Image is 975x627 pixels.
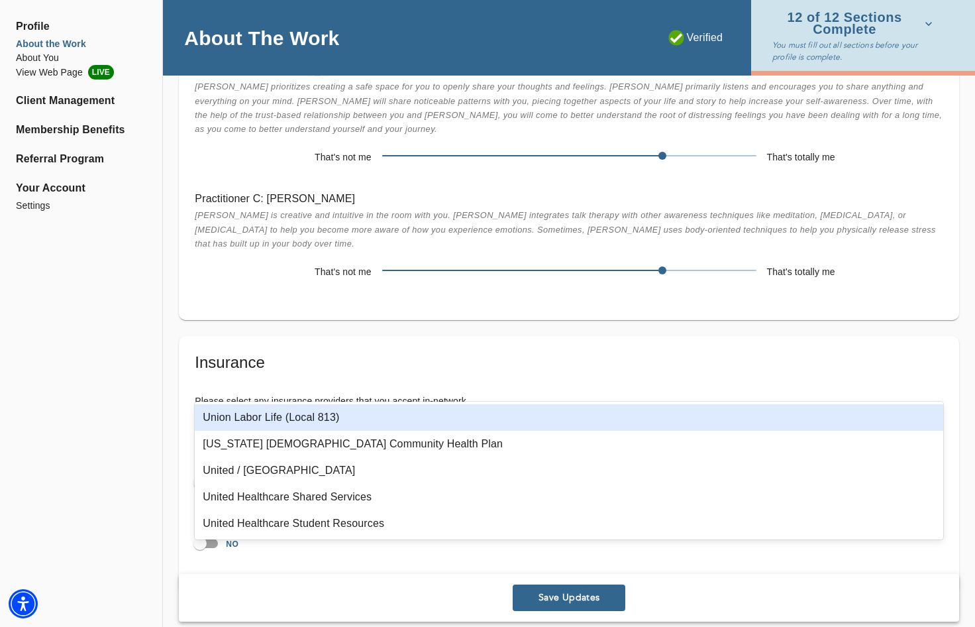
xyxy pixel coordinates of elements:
[195,394,943,409] h6: Please select any insurance providers that you accept in-network.
[772,39,938,63] p: You must fill out all sections before your profile is complete.
[195,352,943,373] h5: Insurance
[772,8,938,39] button: 12 of 12 Sections Complete
[16,93,146,109] a: Client Management
[195,210,936,248] span: [PERSON_NAME] is creative and intuitive in the room with you. [PERSON_NAME] integrates talk thera...
[195,82,942,134] span: [PERSON_NAME] prioritizes creating a safe space for you to openly share your thoughts and feeling...
[195,265,371,280] h6: That's not me
[16,180,146,196] span: Your Account
[184,26,339,50] h4: About The Work
[195,510,943,537] div: United Healthcare Student Resources
[767,150,943,165] h6: That's totally me
[195,457,943,484] div: United / [GEOGRAPHIC_DATA]
[16,65,146,80] li: View Web Page
[16,122,146,138] a: Membership Benefits
[195,404,943,431] div: Union Labor Life (Local 813)
[9,589,38,618] div: Accessibility Menu
[772,12,933,35] span: 12 of 12 Sections Complete
[518,592,620,604] span: Save Updates
[195,150,371,165] h6: That's not me
[226,540,238,549] strong: NO
[16,51,146,65] a: About You
[88,65,114,80] span: LIVE
[513,585,625,611] button: Save Updates
[16,19,146,34] span: Profile
[16,65,146,80] a: View Web PageLIVE
[767,265,943,280] h6: That's totally me
[195,431,943,457] div: [US_STATE] [DEMOGRAPHIC_DATA] Community Health Plan
[195,484,943,510] div: United Healthcare Shared Services
[16,37,146,51] a: About the Work
[195,190,943,208] h6: Practitioner C: [PERSON_NAME]
[16,151,146,167] a: Referral Program
[668,30,723,46] p: Verified
[16,199,146,213] a: Settings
